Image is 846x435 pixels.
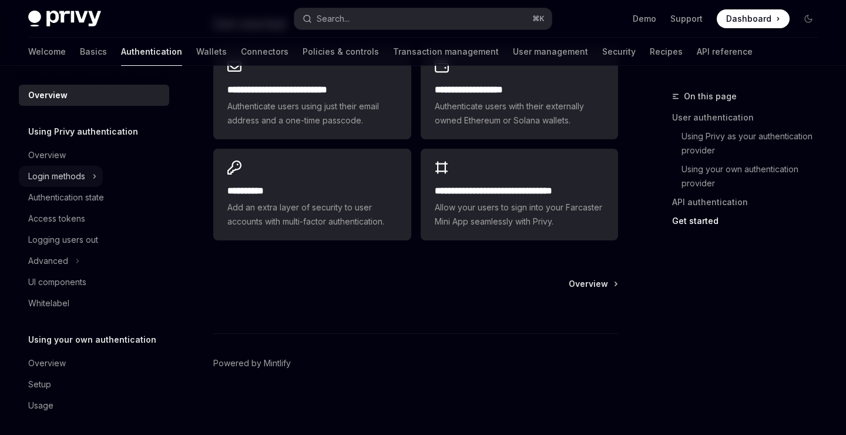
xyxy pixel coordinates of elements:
[80,38,107,66] a: Basics
[317,12,350,26] div: Search...
[672,212,827,230] a: Get started
[28,275,86,289] div: UI components
[303,38,379,66] a: Policies & controls
[435,200,604,229] span: Allow your users to sign into your Farcaster Mini App seamlessly with Privy.
[213,149,411,240] a: **** *****Add an extra layer of security to user accounts with multi-factor authentication.
[717,9,790,28] a: Dashboard
[19,145,169,166] a: Overview
[28,190,104,205] div: Authentication state
[672,160,827,193] a: Using your own authentication provider
[227,200,397,229] span: Add an extra layer of security to user accounts with multi-factor authentication.
[672,193,827,212] a: API authentication
[672,127,827,160] a: Using Privy as your authentication provider
[241,38,288,66] a: Connectors
[19,166,103,187] button: Login methods
[28,125,138,139] h5: Using Privy authentication
[28,254,68,268] div: Advanced
[633,13,656,25] a: Demo
[513,38,588,66] a: User management
[28,169,85,183] div: Login methods
[28,356,66,370] div: Overview
[28,333,156,347] h5: Using your own authentication
[196,38,227,66] a: Wallets
[602,38,636,66] a: Security
[650,38,683,66] a: Recipes
[28,148,66,162] div: Overview
[684,89,737,103] span: On this page
[19,395,169,416] a: Usage
[670,13,703,25] a: Support
[569,278,617,290] a: Overview
[19,272,169,293] a: UI components
[19,353,169,374] a: Overview
[697,38,753,66] a: API reference
[28,377,51,391] div: Setup
[28,399,53,413] div: Usage
[421,48,618,139] a: **** **** **** ****Authenticate users with their externally owned Ethereum or Solana wallets.
[19,85,169,106] a: Overview
[726,13,771,25] span: Dashboard
[294,8,551,29] button: Search...⌘K
[28,296,69,310] div: Whitelabel
[19,208,169,229] a: Access tokens
[19,250,86,272] button: Advanced
[435,99,604,128] span: Authenticate users with their externally owned Ethereum or Solana wallets.
[121,38,182,66] a: Authentication
[213,357,291,369] a: Powered by Mintlify
[28,233,98,247] div: Logging users out
[19,229,169,250] a: Logging users out
[28,88,68,102] div: Overview
[19,374,169,395] a: Setup
[393,38,499,66] a: Transaction management
[19,293,169,314] a: Whitelabel
[672,108,827,127] a: User authentication
[28,212,85,226] div: Access tokens
[19,187,169,208] a: Authentication state
[28,38,66,66] a: Welcome
[799,9,818,28] button: Toggle dark mode
[569,278,608,290] span: Overview
[532,14,545,24] span: ⌘ K
[28,11,101,27] img: dark logo
[227,99,397,128] span: Authenticate users using just their email address and a one-time passcode.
